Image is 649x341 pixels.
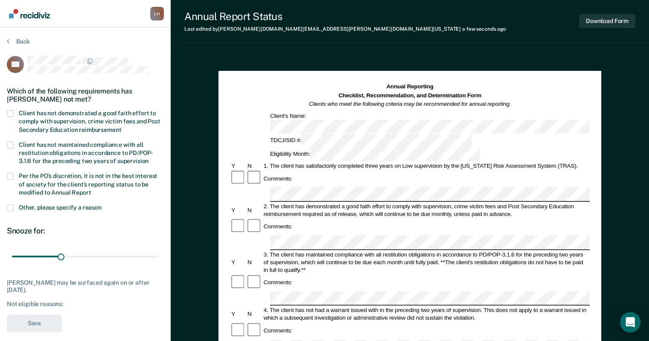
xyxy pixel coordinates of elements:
[184,26,506,32] div: Last edited by [PERSON_NAME][DOMAIN_NAME][EMAIL_ADDRESS][PERSON_NAME][DOMAIN_NAME][US_STATE]
[579,14,635,28] button: Download Form
[9,9,50,18] img: Recidiviz
[269,147,482,161] div: Eligibility Month:
[246,258,262,266] div: N
[246,162,262,169] div: N
[262,327,294,335] div: Comments:
[230,206,246,214] div: Y
[7,226,164,236] div: Snooze for:
[462,26,506,32] span: a few seconds ago
[309,101,511,107] em: Clients who meet the following criteria may be recommended for annual reporting.
[230,310,246,318] div: Y
[19,172,157,195] span: Per the PO’s discretion, it is not in the best interest of society for the client’s reporting sta...
[7,38,30,45] button: Back
[7,300,164,308] div: Not eligible reasons:
[246,310,262,318] div: N
[262,162,590,169] div: 1. The client has satisfactorily completed three years on Low supervision by the [US_STATE] Risk ...
[262,223,294,230] div: Comments:
[150,7,164,20] button: Profile dropdown button
[262,306,590,322] div: 4. The client has not had a warrant issued with in the preceding two years of supervision. This d...
[19,141,153,164] span: Client has not maintained compliance with all restitution obligations in accordance to PD/POP-3.1...
[246,206,262,214] div: N
[262,202,590,218] div: 2. The client has demonstrated a good faith effort to comply with supervision, crime victim fees ...
[262,279,294,286] div: Comments:
[7,315,62,332] button: Save
[19,204,102,211] span: Other, please specify a reason
[19,110,160,133] span: Client has not demonstrated a good faith effort to comply with supervision, crime victim fees and...
[262,175,294,182] div: Comments:
[269,134,473,148] div: TDCJ/SID #:
[387,83,434,90] strong: Annual Reporting
[338,92,481,98] strong: Checklist, Recommendation, and Determination Form
[7,279,164,294] div: [PERSON_NAME] may be surfaced again on or after [DATE].
[150,7,164,20] div: L H
[230,162,246,169] div: Y
[262,251,590,274] div: 3. The client has maintained compliance with all restitution obligations in accordance to PD/POP-...
[7,80,164,110] div: Which of the following requirements has [PERSON_NAME] not met?
[230,258,246,266] div: Y
[620,312,640,332] div: Open Intercom Messenger
[184,10,506,23] div: Annual Report Status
